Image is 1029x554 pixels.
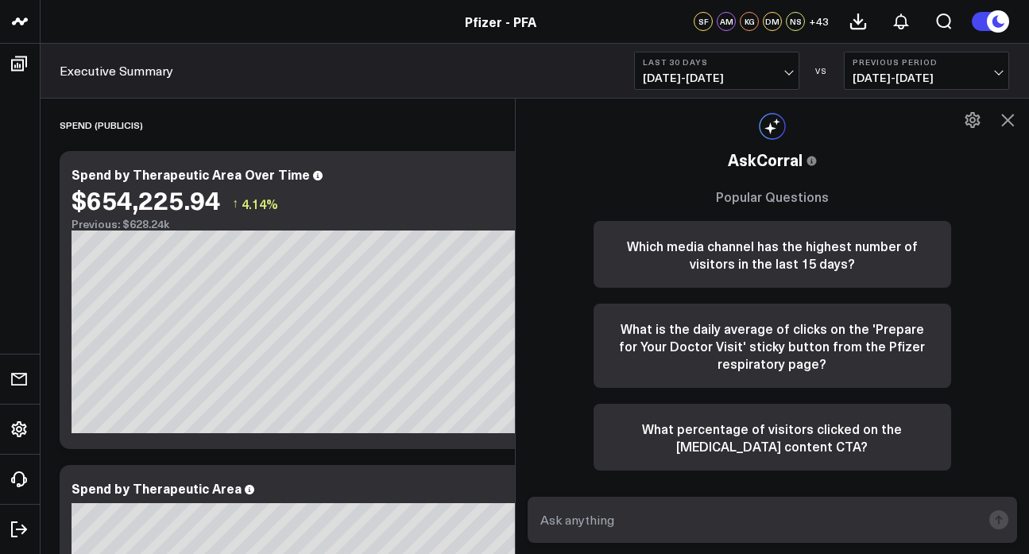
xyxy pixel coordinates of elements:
[853,72,1000,84] span: [DATE] - [DATE]
[728,148,803,172] span: AskCorral
[72,165,310,183] div: Spend by Therapeutic Area Over Time
[60,107,143,143] div: SPEND (PUBLICIS)
[72,185,220,214] div: $654,225.94
[740,12,759,31] div: KG
[717,12,736,31] div: AM
[643,72,791,84] span: [DATE] - [DATE]
[809,16,829,27] span: + 43
[594,304,951,388] button: What is the daily average of clicks on the 'Prepare for Your Doctor Visit' sticky button from the...
[536,506,982,534] input: Ask anything
[242,195,278,212] span: 4.14%
[594,404,951,471] button: What percentage of visitors clicked on the [MEDICAL_DATA] content CTA?
[232,193,238,214] span: ↑
[844,52,1009,90] button: Previous Period[DATE]-[DATE]
[786,12,805,31] div: NS
[634,52,799,90] button: Last 30 Days[DATE]-[DATE]
[809,12,829,31] button: +43
[594,221,951,288] button: Which media channel has the highest number of visitors in the last 15 days?
[594,188,951,205] h3: Popular Questions
[60,62,173,79] a: Executive Summary
[72,479,242,497] div: Spend by Therapeutic Area
[465,13,536,30] a: Pfizer - PFA
[763,12,782,31] div: DM
[643,57,791,67] b: Last 30 Days
[694,12,713,31] div: SF
[807,66,836,76] div: VS
[72,218,572,231] div: Previous: $628.24k
[5,515,35,544] a: Log Out
[853,57,1000,67] b: Previous Period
